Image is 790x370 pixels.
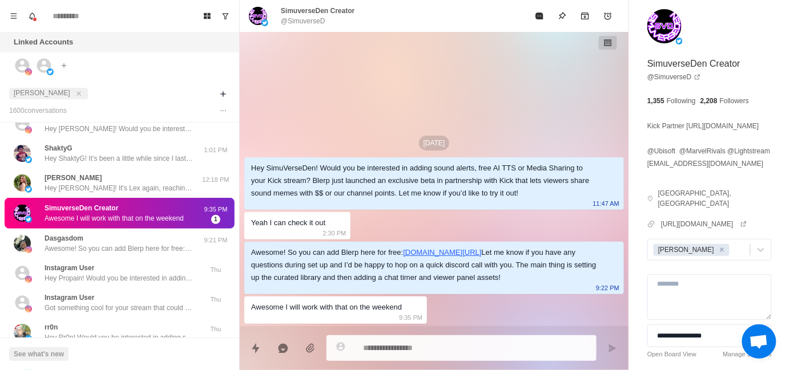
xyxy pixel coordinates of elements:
[528,5,551,27] button: Mark as read
[57,59,71,72] button: Add account
[251,246,599,284] div: Awesome! So you can add Blerp here for free: Let me know if you have any questions during set up ...
[45,263,94,273] p: Instagram User
[9,347,68,361] button: See what's new
[601,337,624,360] button: Send message
[25,306,32,312] img: picture
[676,38,683,44] img: picture
[211,215,220,224] span: 1
[723,349,772,359] a: Manage Statuses
[14,145,31,162] img: picture
[14,205,31,222] img: picture
[45,183,193,193] p: Hey [PERSON_NAME]! It's Lex again, reaching out as I saw that you got Blerp setup with a couple o...
[272,337,295,360] button: Reply with AI
[281,16,325,26] p: @SimuverseD
[244,337,267,360] button: Quick replies
[667,96,696,106] p: Following
[596,5,619,27] button: Add reminder
[647,96,664,106] p: 1,355
[73,88,84,99] button: close
[716,244,728,256] div: Remove Jayson
[9,105,67,116] p: 1600 conversation s
[45,233,83,243] p: Dasgasdom
[45,153,193,164] p: Hey ShaktyG! It’s been a little while since I last reached out — just wanted to check in and see ...
[249,7,267,25] img: picture
[700,96,718,106] p: 2,208
[45,203,118,213] p: SimuverseDen Creator
[14,235,31,252] img: picture
[201,324,230,334] p: Thu
[201,265,230,275] p: Thu
[647,72,701,82] a: @SimuverseD
[201,295,230,304] p: Thu
[216,7,235,25] button: Show unread conversations
[5,7,23,25] button: Menu
[574,5,596,27] button: Archive
[25,68,32,75] img: picture
[14,36,73,48] p: Linked Accounts
[742,324,776,359] a: Open chat
[25,216,32,223] img: picture
[201,235,230,245] p: 9:21 PM
[201,145,230,155] p: 1:01 PM
[658,188,772,209] p: [GEOGRAPHIC_DATA], [GEOGRAPHIC_DATA]
[299,337,322,360] button: Add media
[403,248,481,257] a: [DOMAIN_NAME][URL]
[25,335,32,342] img: picture
[251,217,325,229] div: Yeah I can check it out
[45,273,193,283] p: Hey Propain! Would you be interested in adding sound alerts, free AI TTS or Media Sharing to your...
[661,219,747,229] a: [URL][DOMAIN_NAME]
[14,324,31,341] img: picture
[551,5,574,27] button: Pin
[198,7,216,25] button: Board View
[45,303,193,313] p: Got something cool for your stream that could seriously level up audience interaction – AI Text-t...
[45,332,193,343] p: Hey Rr0n! Would you be interested in adding sound alerts, free AI TTS or Media Sharing to your Ki...
[45,322,58,332] p: rr0n
[419,136,450,151] p: [DATE]
[655,244,716,256] div: [PERSON_NAME]
[647,57,740,71] p: SimuverseDen Creator
[596,282,619,294] p: 9:22 PM
[47,68,54,75] img: picture
[25,276,32,283] img: picture
[720,96,749,106] p: Followers
[399,311,422,324] p: 9:35 PM
[45,213,184,223] p: Awesome I will work with that on the weekend
[25,246,32,253] img: picture
[647,9,682,43] img: picture
[323,227,346,239] p: 2:30 PM
[216,104,230,117] button: Options
[251,162,599,200] div: Hey SimuVerseDen! Would you be interested in adding sound alerts, free AI TTS or Media Sharing to...
[14,174,31,192] img: picture
[281,6,354,16] p: SimuverseDen Creator
[23,7,41,25] button: Notifications
[647,349,696,359] a: Open Board View
[261,19,268,26] img: picture
[45,173,102,183] p: [PERSON_NAME]
[25,127,32,133] img: picture
[251,301,402,314] div: Awesome I will work with that on the weekend
[25,186,32,193] img: picture
[25,156,32,163] img: picture
[201,175,230,185] p: 12:18 PM
[45,143,72,153] p: ShaktyG
[45,292,94,303] p: Instagram User
[45,124,193,134] p: Hey [PERSON_NAME]! Would you be interested in adding sound alerts, free AI TTS or Media Sharing t...
[14,89,70,97] span: [PERSON_NAME]
[216,87,230,101] button: Add filters
[201,205,230,214] p: 9:35 PM
[647,120,770,170] p: Kick Partner [URL][DOMAIN_NAME] @Ubisoft @MarvelRivals @Lightstream [EMAIL_ADDRESS][DOMAIN_NAME]
[593,197,619,210] p: 11:47 AM
[45,243,193,254] p: Awesome! So you can add Blerp here for free: [URL][DOMAIN_NAME] Let me know if you have any quest...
